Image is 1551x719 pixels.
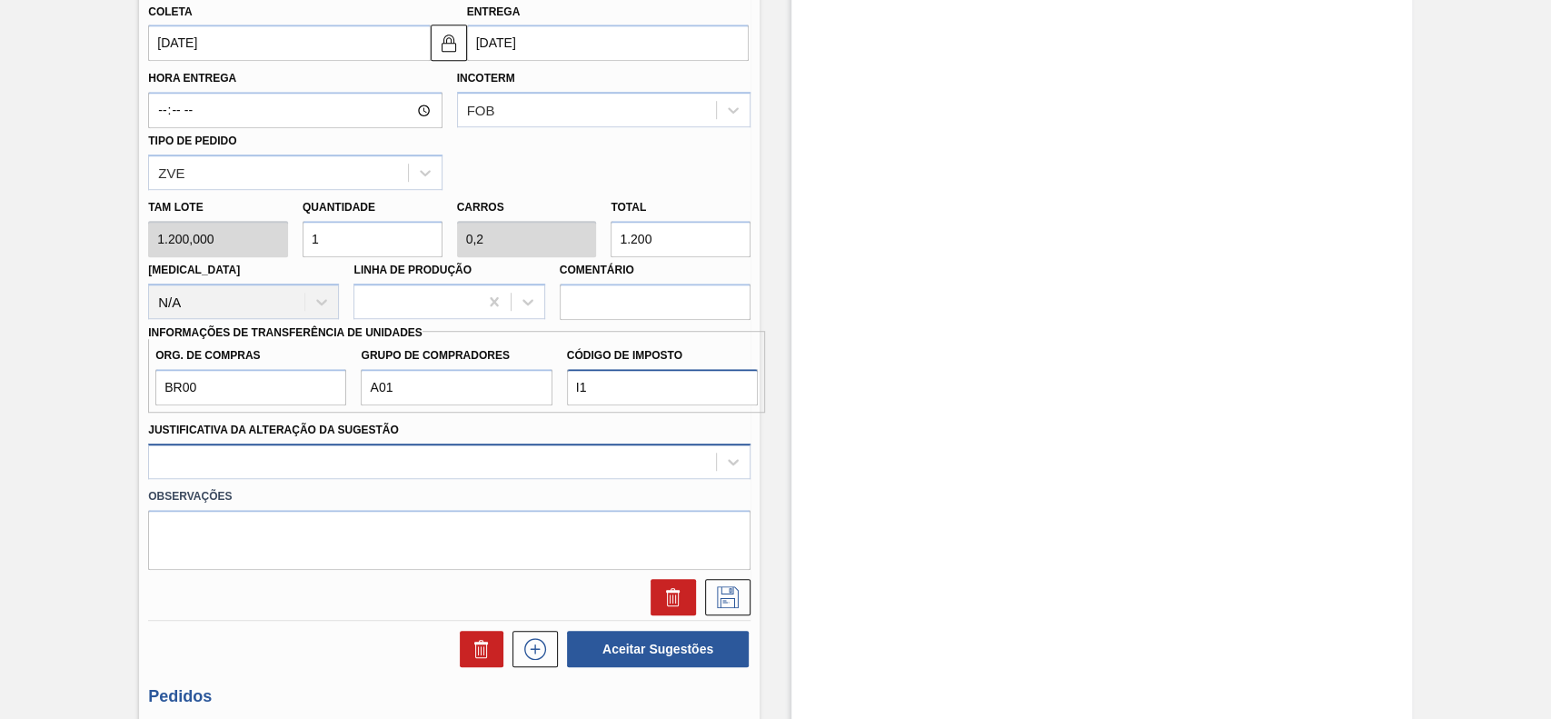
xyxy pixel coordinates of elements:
[303,201,375,214] label: Quantidade
[567,343,758,369] label: Código de Imposto
[148,424,399,436] label: Justificativa da Alteração da Sugestão
[560,257,751,284] label: Comentário
[457,201,504,214] label: Carros
[148,5,192,18] label: Coleta
[696,579,751,615] div: Salvar Sugestão
[558,629,751,669] div: Aceitar Sugestões
[641,579,696,615] div: Excluir Sugestão
[155,343,346,369] label: Org. de Compras
[467,25,749,61] input: dd/mm/yyyy
[148,135,236,147] label: Tipo de pedido
[361,343,552,369] label: Grupo de Compradores
[148,687,751,706] h3: Pedidos
[567,631,749,667] button: Aceitar Sugestões
[353,264,472,276] label: Linha de Produção
[467,5,521,18] label: Entrega
[148,195,288,221] label: Tam lote
[431,25,467,61] button: locked
[467,103,495,118] div: FOB
[148,65,442,92] label: Hora Entrega
[611,201,646,214] label: Total
[148,25,430,61] input: dd/mm/yyyy
[457,72,515,85] label: Incoterm
[158,165,184,180] div: ZVE
[438,32,460,54] img: locked
[148,326,423,339] label: Informações de Transferência de Unidades
[148,264,240,276] label: [MEDICAL_DATA]
[503,631,558,667] div: Nova sugestão
[148,484,751,510] label: Observações
[451,631,503,667] div: Excluir Sugestões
